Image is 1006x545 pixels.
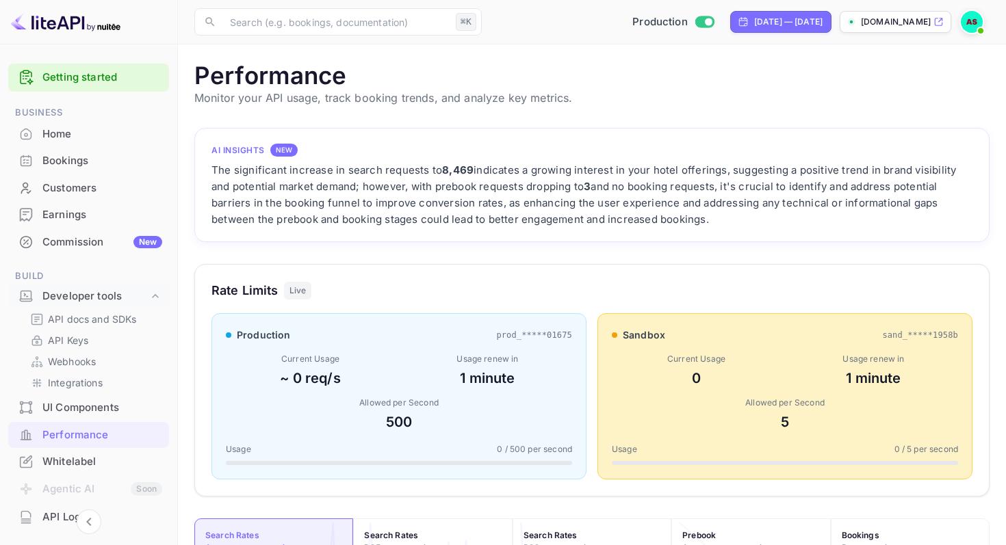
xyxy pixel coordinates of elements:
div: Developer tools [8,284,169,308]
div: Bookings [8,148,169,174]
div: Customers [42,181,162,196]
div: 0 [612,368,781,388]
div: Earnings [42,207,162,223]
div: 1 minute [789,368,958,388]
div: Live [284,282,312,300]
h3: Rate Limits [211,281,279,300]
div: Allowed per Second [226,397,572,409]
strong: Prebook [682,530,716,540]
span: Usage [612,443,637,455]
strong: Bookings [842,530,879,540]
p: Webhooks [48,354,96,369]
p: [DOMAIN_NAME] [861,16,931,28]
div: API Keys [25,330,164,350]
div: Earnings [8,202,169,228]
p: Monitor your API usage, track booking trends, and analyze key metrics. [194,90,990,106]
img: LiteAPI logo [11,11,120,33]
a: Earnings [8,202,169,227]
div: 500 [226,412,572,432]
div: Home [42,127,162,142]
a: Customers [8,175,169,200]
div: Integrations [25,373,164,393]
div: Whitelabel [8,449,169,475]
h1: Performance [194,61,990,90]
div: Bookings [42,153,162,169]
div: Getting started [8,64,169,92]
strong: 8,469 [442,163,474,176]
a: Integrations [30,375,158,390]
input: Search (e.g. bookings, documentation) [222,8,450,36]
div: 5 [612,412,958,432]
span: Build [8,269,169,284]
div: Developer tools [42,289,149,304]
div: New [133,236,162,248]
div: UI Components [8,395,169,421]
div: API Logs [8,504,169,531]
a: API Logs [8,504,169,529]
span: 0 / 5 per second [894,443,958,455]
img: Andreas Stefanis [961,11,983,33]
div: Whitelabel [42,454,162,470]
a: API Keys [30,333,158,347]
strong: Search Rates [524,530,578,540]
div: Performance [42,427,162,443]
div: 1 minute [403,368,572,388]
a: Webhooks [30,354,158,369]
div: Commission [42,235,162,250]
div: The significant increase in search requests to indicates a growing interest in your hotel offerin... [211,162,972,228]
p: Integrations [48,375,103,390]
div: NEW [270,144,298,157]
div: Current Usage [226,353,395,365]
div: Usage renew in [403,353,572,365]
div: API Logs [42,509,162,525]
a: Home [8,121,169,146]
strong: Search Rates [205,530,259,540]
div: Home [8,121,169,148]
span: production [237,328,291,342]
div: ~ 0 req/s [226,368,395,388]
strong: Search Rates [364,530,418,540]
span: Business [8,105,169,120]
a: Whitelabel [8,449,169,474]
div: Allowed per Second [612,397,958,409]
div: Usage renew in [789,353,958,365]
p: API docs and SDKs [48,312,137,326]
div: ⌘K [456,13,476,31]
span: 0 / 500 per second [497,443,572,455]
a: Bookings [8,148,169,173]
div: Current Usage [612,353,781,365]
a: UI Components [8,395,169,420]
a: CommissionNew [8,229,169,254]
strong: 3 [584,180,591,193]
span: Production [632,14,688,30]
a: Getting started [42,70,162,85]
button: Collapse navigation [77,509,101,534]
span: sandbox [623,328,665,342]
span: Usage [226,443,251,455]
p: API Keys [48,333,88,347]
div: UI Components [42,400,162,416]
h4: AI Insights [211,144,265,157]
div: Switch to Sandbox mode [627,14,719,30]
a: Performance [8,422,169,447]
div: Customers [8,175,169,202]
div: CommissionNew [8,229,169,256]
div: API docs and SDKs [25,309,164,329]
a: API docs and SDKs [30,312,158,326]
div: Performance [8,422,169,449]
div: [DATE] — [DATE] [754,16,823,28]
div: Webhooks [25,351,164,371]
